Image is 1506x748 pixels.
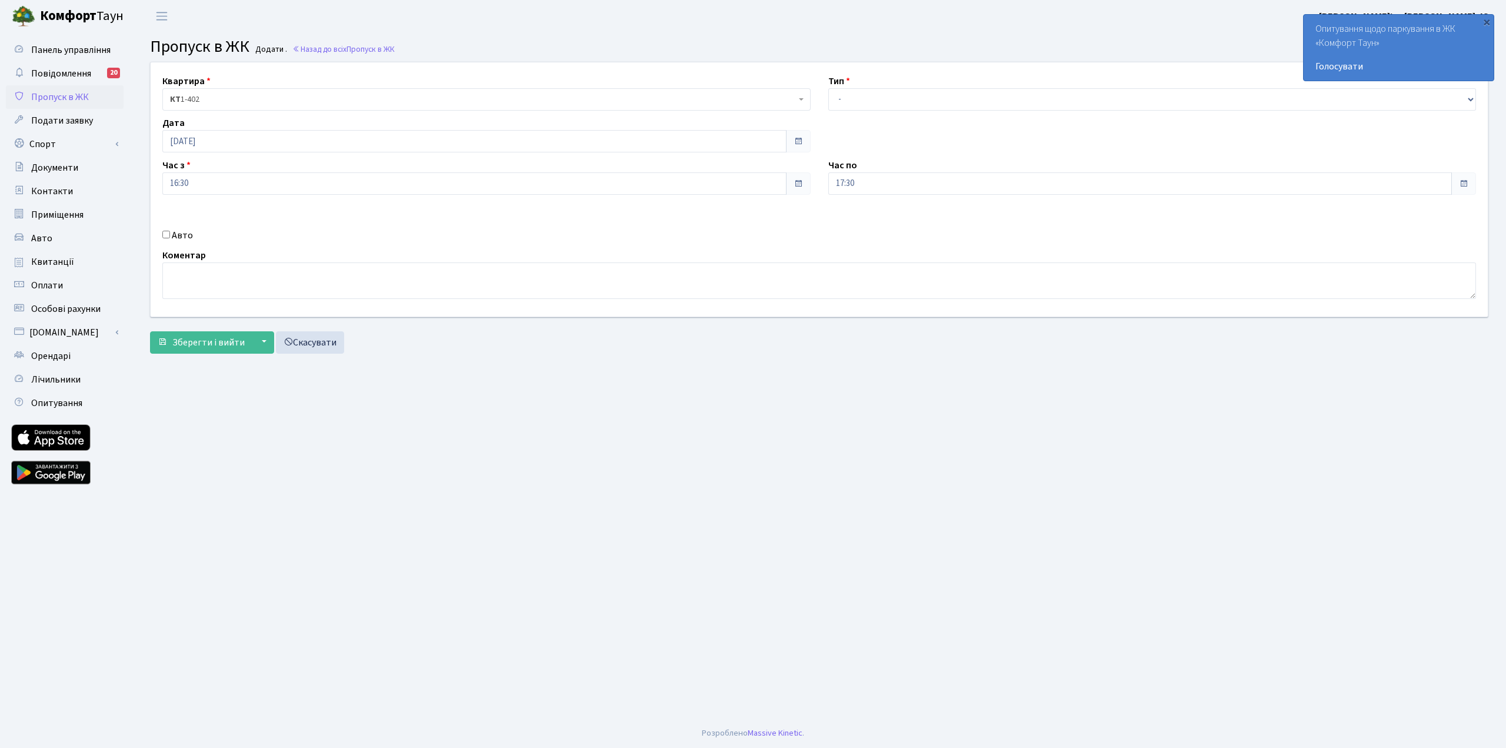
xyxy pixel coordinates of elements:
[31,91,89,104] span: Пропуск в ЖК
[162,88,811,111] span: <b>КТ</b>&nbsp;&nbsp;&nbsp;&nbsp;1-402
[31,161,78,174] span: Документи
[31,44,111,56] span: Панель управління
[40,6,96,25] b: Комфорт
[1319,9,1492,24] a: [PERSON_NAME]’єв [PERSON_NAME]. Ю.
[1304,15,1494,81] div: Опитування щодо паркування в ЖК «Комфорт Таун»
[6,85,124,109] a: Пропуск в ЖК
[172,228,193,242] label: Авто
[31,208,84,221] span: Приміщення
[12,5,35,28] img: logo.png
[31,279,63,292] span: Оплати
[6,132,124,156] a: Спорт
[6,62,124,85] a: Повідомлення20
[6,38,124,62] a: Панель управління
[31,302,101,315] span: Особові рахунки
[6,203,124,227] a: Приміщення
[170,94,796,105] span: <b>КТ</b>&nbsp;&nbsp;&nbsp;&nbsp;1-402
[292,44,395,55] a: Назад до всіхПропуск в ЖК
[162,116,185,130] label: Дата
[276,331,344,354] a: Скасувати
[6,156,124,179] a: Документи
[31,67,91,80] span: Повідомлення
[6,344,124,368] a: Орендарі
[162,74,211,88] label: Квартира
[748,727,802,739] a: Massive Kinetic
[6,391,124,415] a: Опитування
[31,185,73,198] span: Контакти
[6,250,124,274] a: Квитанції
[147,6,176,26] button: Переключити навігацію
[6,368,124,391] a: Лічильники
[150,35,249,58] span: Пропуск в ЖК
[253,45,287,55] small: Додати .
[170,94,181,105] b: КТ
[1319,10,1492,23] b: [PERSON_NAME]’єв [PERSON_NAME]. Ю.
[6,179,124,203] a: Контакти
[6,109,124,132] a: Подати заявку
[31,114,93,127] span: Подати заявку
[346,44,395,55] span: Пропуск в ЖК
[40,6,124,26] span: Таун
[6,227,124,250] a: Авто
[6,297,124,321] a: Особові рахунки
[31,373,81,386] span: Лічильники
[1315,59,1482,74] a: Голосувати
[107,68,120,78] div: 20
[150,331,252,354] button: Зберегти і вийти
[162,248,206,262] label: Коментар
[6,321,124,344] a: [DOMAIN_NAME]
[828,158,857,172] label: Час по
[31,232,52,245] span: Авто
[31,397,82,410] span: Опитування
[1481,16,1492,28] div: ×
[702,727,804,740] div: Розроблено .
[162,158,191,172] label: Час з
[828,74,850,88] label: Тип
[31,350,71,363] span: Орендарі
[6,274,124,297] a: Оплати
[31,255,74,268] span: Квитанції
[172,336,245,349] span: Зберегти і вийти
